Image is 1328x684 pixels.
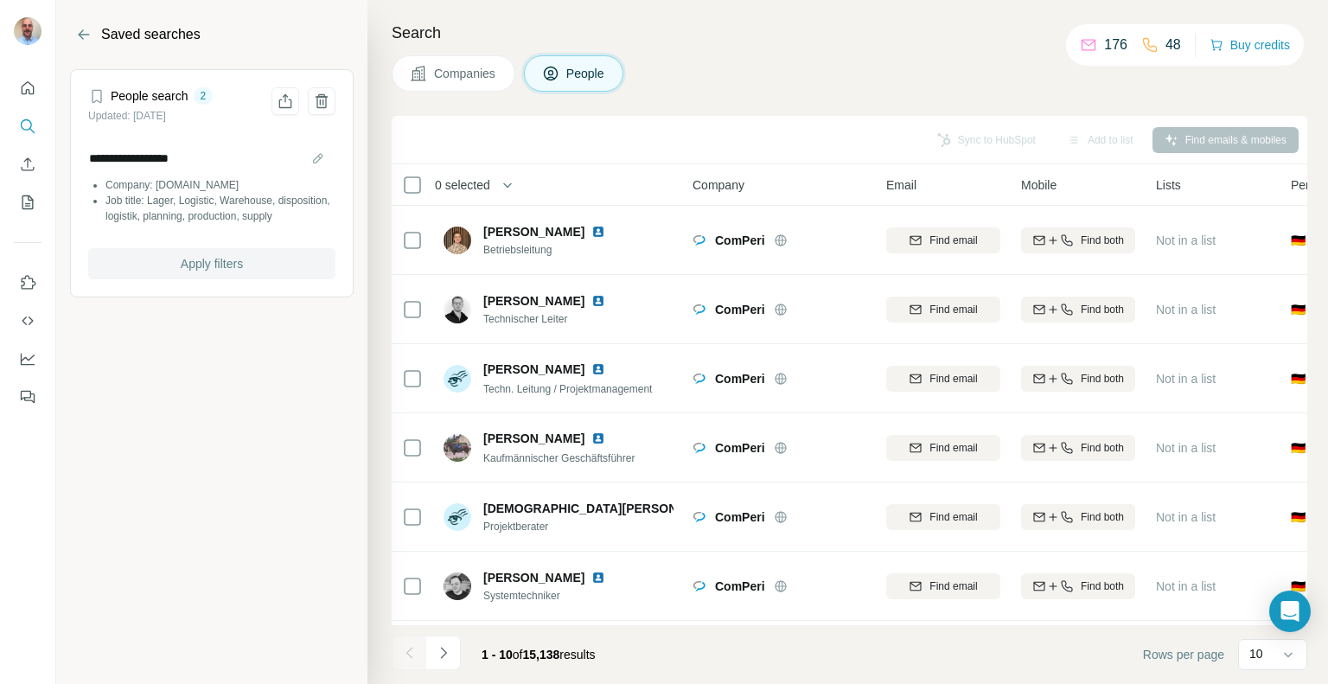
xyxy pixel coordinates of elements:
span: ComPeri [715,439,765,457]
img: Avatar [14,17,41,45]
span: Find email [929,440,977,456]
div: 2 [194,88,214,104]
p: 48 [1165,35,1181,55]
button: Find email [886,435,1000,461]
span: [PERSON_NAME] [483,569,584,586]
span: Find email [929,233,977,248]
span: 🇩🇪 [1291,232,1306,249]
span: 🇩🇪 [1291,370,1306,387]
span: Not in a list [1156,303,1216,316]
p: 10 [1249,645,1263,662]
span: Find both [1081,579,1124,594]
span: results [482,648,596,662]
span: Projektberater [483,519,674,534]
img: Logo of ComPeri [693,303,706,316]
img: LinkedIn logo [591,294,605,308]
img: Logo of ComPeri [693,579,706,593]
span: 🇩🇪 [1291,301,1306,318]
span: 🇩🇪 [1291,578,1306,595]
button: Share filters [271,87,299,115]
span: Find email [929,371,977,387]
span: ComPeri [715,232,765,249]
span: [PERSON_NAME] [483,430,584,447]
span: Not in a list [1156,579,1216,593]
li: Job title: Lager, Logistic, Warehouse, disposition, logistik, planning, production, supply [105,193,335,224]
span: Not in a list [1156,510,1216,524]
span: ComPeri [715,301,765,318]
button: Dashboard [14,343,41,374]
span: 🇩🇪 [1291,439,1306,457]
span: Find both [1081,302,1124,317]
button: Buy credits [1210,33,1290,57]
button: My lists [14,187,41,218]
span: Apply filters [181,255,243,272]
span: Kaufmännischer Geschäftsführer [483,452,635,464]
span: Find both [1081,440,1124,456]
span: 15,138 [523,648,560,662]
span: Systemtechniker [483,588,626,604]
h4: People search [111,87,188,105]
span: Lists [1156,176,1181,194]
span: Find both [1081,371,1124,387]
button: Find email [886,504,1000,530]
button: Find both [1021,504,1135,530]
span: 0 selected [435,176,490,194]
span: Find email [929,302,977,317]
p: 176 [1104,35,1127,55]
button: Navigate to next page [426,636,461,670]
button: Find both [1021,227,1135,253]
button: Search [14,111,41,142]
button: Use Surfe API [14,305,41,336]
img: Avatar [444,503,471,531]
button: Find both [1021,573,1135,599]
span: [DEMOGRAPHIC_DATA][PERSON_NAME] [483,500,724,517]
span: ComPeri [715,578,765,595]
span: Mobile [1021,176,1057,194]
button: Find email [886,573,1000,599]
button: Enrich CSV [14,149,41,180]
span: Company [693,176,744,194]
span: Find both [1081,509,1124,525]
span: Find email [929,579,977,594]
small: Updated: [DATE] [88,110,166,122]
button: Use Surfe on LinkedIn [14,267,41,298]
img: Logo of ComPeri [693,441,706,455]
span: Not in a list [1156,233,1216,247]
button: Apply filters [88,248,335,279]
span: of [513,648,523,662]
span: 🇩🇪 [1291,508,1306,526]
span: Technischer Leiter [483,311,626,327]
div: Open Intercom Messenger [1269,591,1311,632]
img: LinkedIn logo [591,431,605,445]
img: Logo of ComPeri [693,372,706,386]
button: Back [70,21,98,48]
img: LinkedIn logo [591,362,605,376]
img: LinkedIn logo [591,571,605,585]
span: ComPeri [715,370,765,387]
button: Find email [886,297,1000,323]
span: Find both [1081,233,1124,248]
span: [PERSON_NAME] [483,361,584,378]
img: LinkedIn logo [591,225,605,239]
img: Avatar [444,434,471,462]
h4: Search [392,21,1307,45]
span: Rows per page [1143,646,1224,663]
li: Company: [DOMAIN_NAME] [105,177,335,193]
h2: Saved searches [101,24,201,45]
img: Logo of ComPeri [693,233,706,247]
button: Feedback [14,381,41,412]
span: [PERSON_NAME] [483,292,584,310]
button: Find both [1021,435,1135,461]
span: Techn. Leitung / Projektmanagement [483,383,652,395]
span: ComPeri [715,508,765,526]
span: Not in a list [1156,372,1216,386]
span: Not in a list [1156,441,1216,455]
button: Quick start [14,73,41,104]
img: Logo of ComPeri [693,510,706,524]
button: Find email [886,366,1000,392]
img: Avatar [444,227,471,254]
span: Companies [434,65,497,82]
input: Search name [88,146,335,170]
img: Avatar [444,572,471,600]
button: Find both [1021,366,1135,392]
